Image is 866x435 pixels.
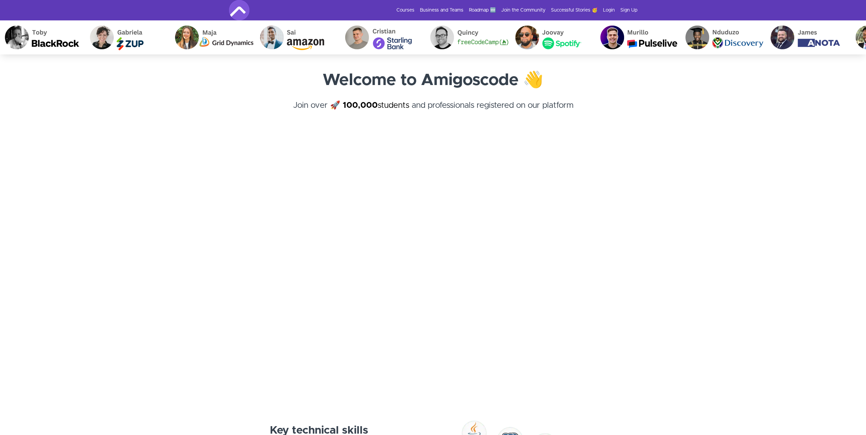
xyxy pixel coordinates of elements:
[595,20,680,54] img: Murillo
[510,20,595,54] img: Joovay
[765,20,850,54] img: James
[170,20,255,54] img: Maja
[85,20,170,54] img: Gabriela
[343,101,409,110] a: 100,000students
[229,99,637,124] h4: Join over 🚀 and professionals registered on our platform
[343,101,378,110] strong: 100,000
[680,20,765,54] img: Nduduzo
[501,7,545,14] a: Join the Community
[603,7,615,14] a: Login
[420,7,463,14] a: Business and Teams
[620,7,637,14] a: Sign Up
[551,7,598,14] a: Successful Stories 🥳
[469,7,496,14] a: Roadmap 🆕
[396,7,414,14] a: Courses
[229,147,637,377] iframe: Video Player
[340,20,425,54] img: Cristian
[425,20,510,54] img: Quincy
[255,20,340,54] img: Sai
[323,72,543,88] strong: Welcome to Amigoscode 👋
